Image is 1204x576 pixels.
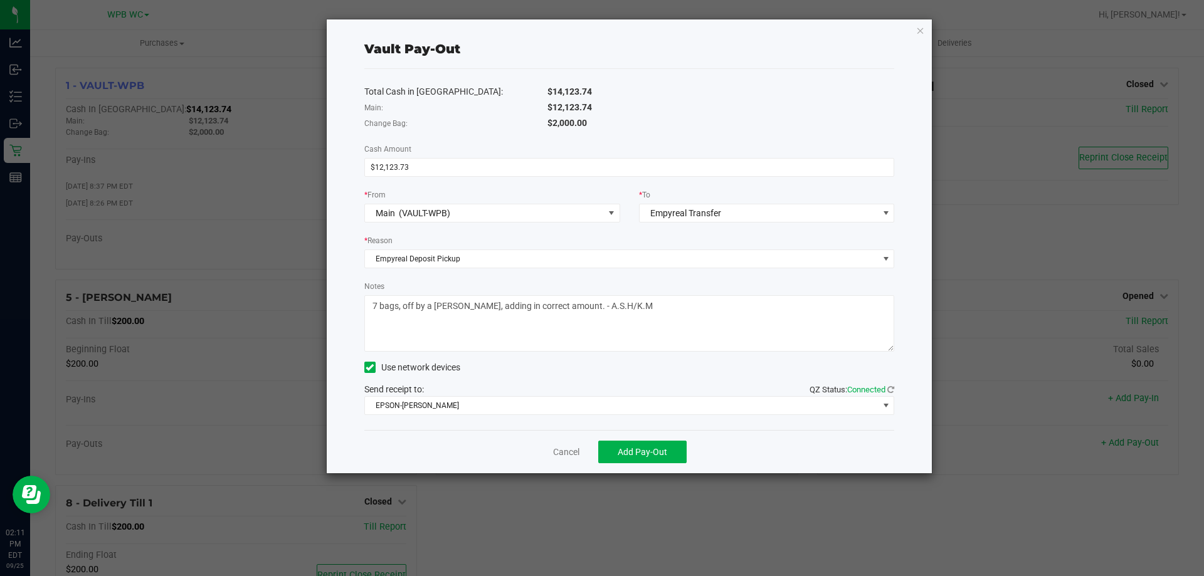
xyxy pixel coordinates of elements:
span: (VAULT-WPB) [399,208,450,218]
span: Empyreal Deposit Pickup [365,250,879,268]
span: $14,123.74 [547,86,592,97]
label: Notes [364,281,384,292]
span: Change Bag: [364,119,408,128]
span: Main [376,208,395,218]
span: EPSON-[PERSON_NAME] [365,397,879,414]
label: Use network devices [364,361,460,374]
label: Reason [364,235,393,246]
span: Cash Amount [364,145,411,154]
label: To [639,189,650,201]
span: Send receipt to: [364,384,424,394]
span: Empyreal Transfer [650,208,721,218]
span: Add Pay-Out [618,447,667,457]
span: QZ Status: [810,385,894,394]
span: $2,000.00 [547,118,587,128]
span: Main: [364,103,383,112]
span: Total Cash in [GEOGRAPHIC_DATA]: [364,86,503,97]
div: Vault Pay-Out [364,39,460,58]
button: Add Pay-Out [598,441,687,463]
span: Connected [847,385,885,394]
a: Cancel [553,446,579,459]
span: $12,123.74 [547,102,592,112]
label: From [364,189,386,201]
iframe: Resource center [13,476,50,513]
